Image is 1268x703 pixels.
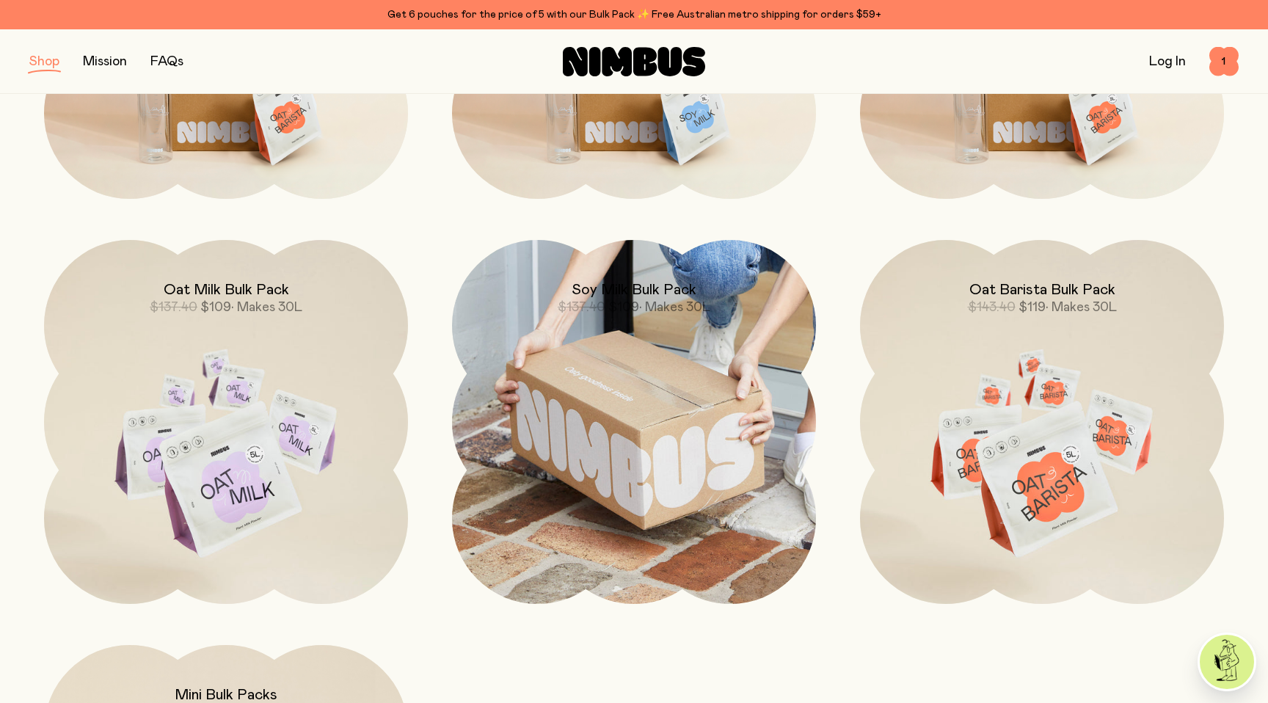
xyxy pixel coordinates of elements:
img: agent [1200,635,1254,689]
span: $109 [608,301,639,314]
a: Oat Milk Bulk Pack$137.40$109• Makes 30L [44,240,408,604]
button: 1 [1209,47,1239,76]
span: $143.40 [968,301,1016,314]
h2: Oat Milk Bulk Pack [164,281,289,299]
span: • Makes 30L [639,301,710,314]
h2: Soy Milk Bulk Pack [572,281,696,299]
span: $137.40 [150,301,197,314]
div: Get 6 pouches for the price of 5 with our Bulk Pack ✨ Free Australian metro shipping for orders $59+ [29,6,1239,23]
a: FAQs [150,55,183,68]
a: Log In [1149,55,1186,68]
h2: Oat Barista Bulk Pack [969,281,1115,299]
a: Soy Milk Bulk Pack$137.40$109• Makes 30L [452,240,816,604]
span: • Makes 30L [231,301,302,314]
span: $137.40 [558,301,605,314]
span: $119 [1019,301,1046,314]
span: $109 [200,301,231,314]
a: Oat Barista Bulk Pack$143.40$119• Makes 30L [860,240,1224,604]
a: Mission [83,55,127,68]
span: • Makes 30L [1046,301,1117,314]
